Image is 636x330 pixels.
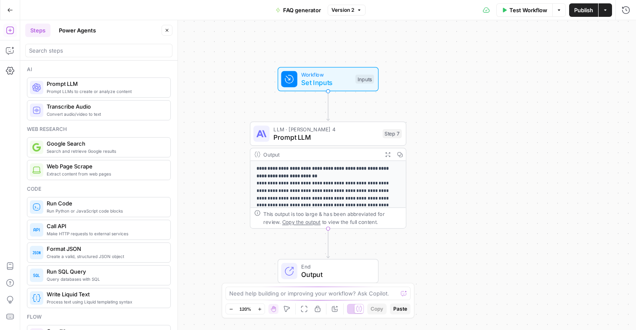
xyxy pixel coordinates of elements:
span: Run SQL Query [47,267,164,276]
span: Publish [574,6,593,14]
button: Publish [569,3,598,17]
span: Version 2 [331,6,354,14]
span: Format JSON [47,245,164,253]
div: Ai [27,66,171,73]
div: This output is too large & has been abbreviated for review. to view the full content. [263,210,402,226]
span: Run Code [47,199,164,208]
span: Copy the output [282,219,321,225]
span: Run Python or JavaScript code blocks [47,208,164,214]
span: End [301,263,370,271]
button: Test Workflow [496,3,552,17]
span: Prompt LLM [47,80,164,88]
span: Paste [393,305,407,313]
g: Edge from step_7 to end [326,229,329,258]
span: Convert audio/video to text [47,111,164,117]
span: Create a valid, structured JSON object [47,253,164,260]
span: Workflow [301,71,351,79]
div: EndOutput [250,259,406,283]
div: Inputs [355,75,374,84]
span: Google Search [47,139,164,148]
g: Edge from start to step_7 [326,91,329,121]
div: Output [263,150,379,158]
span: Query databases with SQL [47,276,164,282]
span: 120% [239,306,251,312]
div: WorkflowSet InputsInputs [250,67,406,91]
button: Copy [367,303,387,314]
input: Search steps [29,46,169,55]
span: Call API [47,222,164,230]
span: FAQ generator [283,6,321,14]
span: Transcribe Audio [47,102,164,111]
span: Test Workflow [509,6,547,14]
span: Process text using Liquid templating syntax [47,298,164,305]
button: Power Agents [54,24,101,37]
span: Extract content from web pages [47,170,164,177]
span: Copy [371,305,383,313]
span: Web Page Scrape [47,162,164,170]
button: Version 2 [328,5,366,16]
span: Prompt LLM [273,132,379,142]
button: Steps [25,24,50,37]
span: Output [301,269,370,279]
div: Flow [27,313,171,321]
span: Prompt LLMs to create or analyze content [47,88,164,95]
span: Set Inputs [301,77,351,88]
div: Web research [27,125,171,133]
div: Step 7 [383,129,402,138]
span: Make HTTP requests to external services [47,230,164,237]
span: Search and retrieve Google results [47,148,164,154]
button: Paste [390,303,411,314]
div: Code [27,185,171,193]
button: FAQ generator [270,3,326,17]
span: LLM · [PERSON_NAME] 4 [273,125,379,133]
span: Write Liquid Text [47,290,164,298]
